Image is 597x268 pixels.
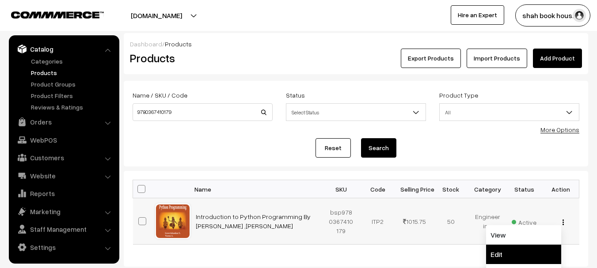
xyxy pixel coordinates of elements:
a: Hire an Expert [451,5,504,25]
a: Marketing [11,204,116,219]
label: Name / SKU / Code [133,91,187,100]
a: View [486,225,561,245]
label: Product Type [439,91,478,100]
a: Reviews & Ratings [29,102,116,112]
input: Name / SKU / Code [133,103,273,121]
a: Categories [29,57,116,66]
td: bsp9780367410179 [323,198,360,245]
a: Dashboard [130,40,162,48]
img: user [573,9,586,22]
a: Staff Management [11,221,116,237]
span: All [440,105,579,120]
th: SKU [323,180,360,198]
h2: Products [130,51,272,65]
button: [DOMAIN_NAME] [100,4,213,26]
img: COMMMERCE [11,11,104,18]
td: ITP2 [359,198,396,245]
a: More Options [540,126,579,133]
span: All [439,103,579,121]
span: Active [512,215,536,227]
th: Name [190,180,323,198]
th: Category [469,180,506,198]
a: Import Products [467,49,527,68]
th: Selling Price [396,180,433,198]
a: Website [11,168,116,184]
label: Status [286,91,305,100]
div: / [130,39,582,49]
a: COMMMERCE [11,9,88,19]
a: Reset [316,138,351,158]
a: Add Product [533,49,582,68]
td: Engineering [469,198,506,245]
a: Products [29,68,116,77]
a: Customers [11,150,116,166]
a: Catalog [11,41,116,57]
th: Status [506,180,543,198]
button: Search [361,138,396,158]
a: WebPOS [11,132,116,148]
a: Orders [11,114,116,130]
span: Select Status [286,103,426,121]
a: Settings [11,239,116,255]
th: Code [359,180,396,198]
a: Reports [11,185,116,201]
button: Export Products [401,49,461,68]
img: Menu [563,219,564,225]
td: 50 [433,198,469,245]
button: shah book hous… [515,4,590,26]
td: 1015.75 [396,198,433,245]
a: Product Groups [29,79,116,89]
span: Select Status [286,105,426,120]
th: Stock [433,180,469,198]
a: Product Filters [29,91,116,100]
span: Products [165,40,192,48]
th: Action [543,180,579,198]
a: Edit [486,245,561,264]
a: Introduction to Python Programming By [PERSON_NAME] ,[PERSON_NAME] [196,213,311,230]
